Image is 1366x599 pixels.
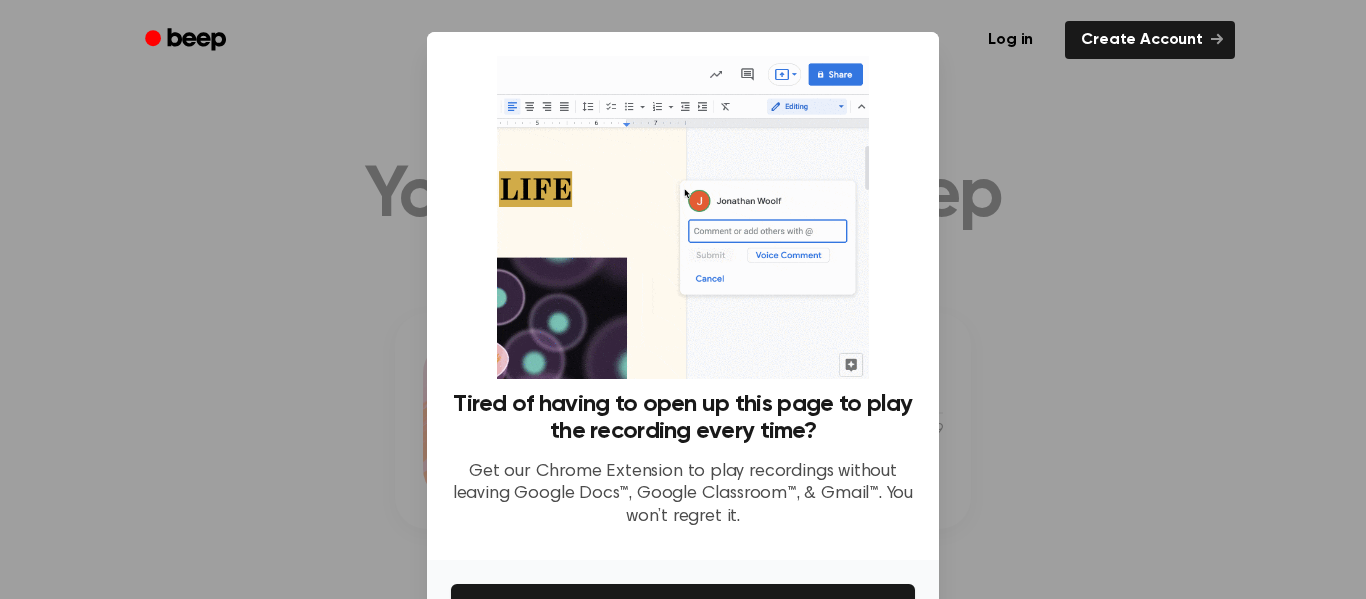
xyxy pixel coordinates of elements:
h3: Tired of having to open up this page to play the recording every time? [451,391,915,445]
img: Beep extension in action [497,56,868,379]
p: Get our Chrome Extension to play recordings without leaving Google Docs™, Google Classroom™, & Gm... [451,461,915,529]
a: Log in [968,17,1053,63]
a: Beep [131,21,244,60]
a: Create Account [1065,21,1235,59]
